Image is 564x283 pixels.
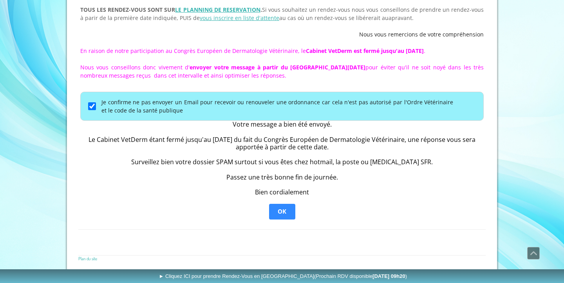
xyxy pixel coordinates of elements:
strong: Cabinet VetDerm est fermé jusqu'au [DATE] [306,47,424,54]
a: vous inscrire en liste d'attente [200,14,279,22]
b: [DATE] 09h20 [372,273,405,279]
span: (Prochain RDV disponible ) [314,273,407,279]
span: ► Cliquez ICI pour prendre Rendez-Vous en [GEOGRAPHIC_DATA] [159,273,407,279]
label: Je confirme ne pas envoyer un Email pour recevoir ou renouveler une ordonnance car cela n'est pas... [101,98,453,114]
div: Surveillez bien votre dossier SPAM surtout si vous êtes chez hotmail, la poste ou [MEDICAL_DATA] ... [80,158,484,166]
div: Le Cabinet VetDerm étant fermé jusqu'au [DATE] du fait du Congrès Européen de Dermatologie Vétéri... [80,136,484,151]
span: OK [278,208,286,216]
button: OK [269,204,295,220]
span: Nous vous remercions de votre compréhension [359,31,484,38]
span: Nous vous conseillons donc vivement d' pour éviter qu'il ne soit noyé dans les très nombreux mess... [80,63,484,79]
span: Défiler vers le haut [528,247,539,259]
a: Défiler vers le haut [527,247,540,259]
span: Si vous souhaitez un rendez-vous nous vous conseillons de prendre un rendez-vous à parir de la pr... [80,6,484,22]
strong: TOUS LES RENDEZ-VOUS SONT SUR . [80,6,262,13]
span: En raison de notre participation au Congrès Européen de Dermatologie Vétérinaire, le . [80,47,425,54]
div: Votre message a bien été envoyé. [80,121,484,128]
strong: envoyer votre message à partir du [GEOGRAPHIC_DATA][DATE] [190,63,365,71]
a: LE PLANNING DE RESERVATION [175,6,260,13]
a: Plan du site [78,256,97,261]
div: Bien cordialement [80,189,484,196]
div: Passez une très bonne fin de journée. [80,174,484,181]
